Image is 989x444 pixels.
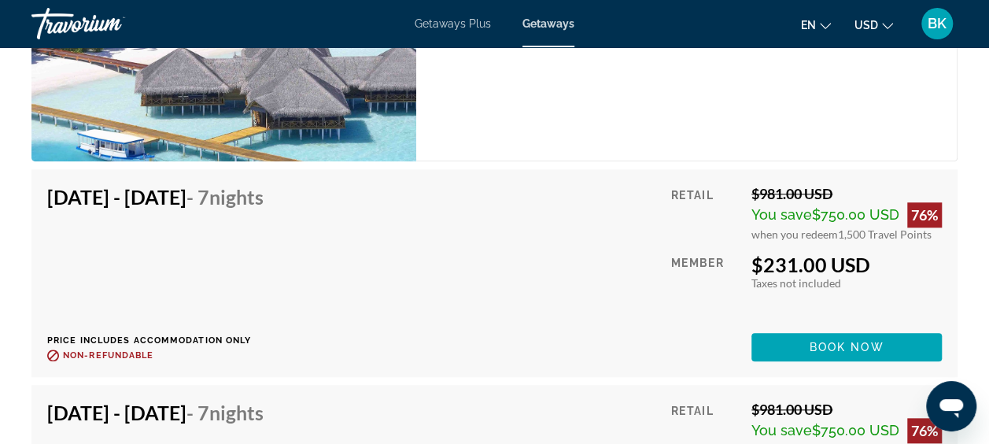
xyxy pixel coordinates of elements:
[801,13,831,36] button: Change language
[47,185,264,209] h4: [DATE] - [DATE]
[907,418,942,443] div: 76%
[209,401,264,424] span: Nights
[671,253,740,321] div: Member
[209,185,264,209] span: Nights
[917,7,958,40] button: User Menu
[751,185,942,202] div: $981.00 USD
[812,206,899,223] span: $750.00 USD
[926,381,976,431] iframe: Button to launch messaging window
[47,401,264,424] h4: [DATE] - [DATE]
[751,401,942,418] div: $981.00 USD
[186,401,264,424] span: - 7
[47,335,275,346] p: Price includes accommodation only
[751,253,942,276] div: $231.00 USD
[671,185,740,241] div: Retail
[751,206,812,223] span: You save
[854,13,893,36] button: Change currency
[31,3,189,44] a: Travorium
[751,276,841,290] span: Taxes not included
[186,185,264,209] span: - 7
[751,333,942,361] button: Book now
[907,202,942,228] div: 76%
[751,422,812,438] span: You save
[415,17,491,30] a: Getaways Plus
[838,228,932,241] span: 1,500 Travel Points
[810,341,884,353] span: Book now
[928,16,947,31] span: BK
[854,19,878,31] span: USD
[522,17,574,30] a: Getaways
[63,350,153,361] span: Non-refundable
[812,422,899,438] span: $750.00 USD
[751,228,838,241] span: when you redeem
[801,19,816,31] span: en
